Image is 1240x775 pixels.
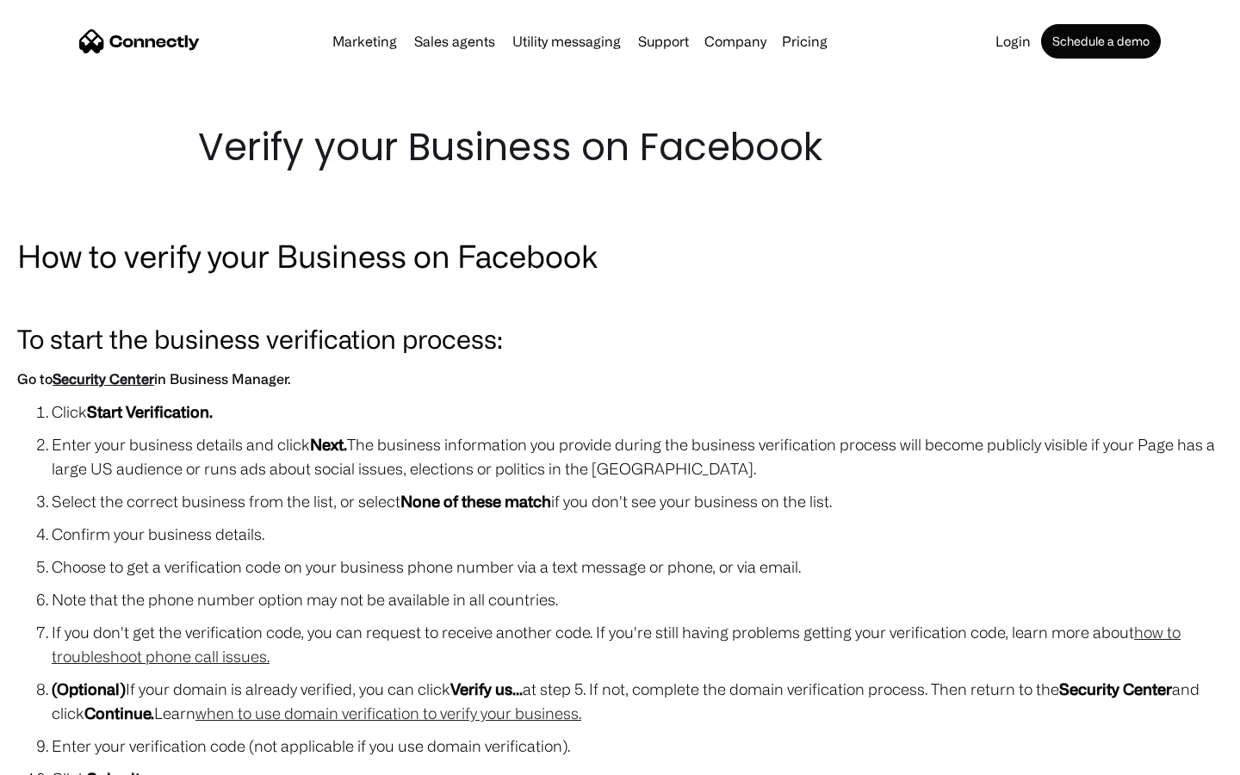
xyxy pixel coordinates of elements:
a: Sales agents [407,34,502,48]
div: Company [704,29,766,53]
ul: Language list [34,745,103,769]
strong: Start Verification. [87,403,213,420]
h6: Go to in Business Manager. [17,367,1223,391]
li: If your domain is already verified, you can click at step 5. If not, complete the domain verifica... [52,677,1223,725]
a: Utility messaging [505,34,628,48]
a: Marketing [325,34,404,48]
li: Confirm your business details. [52,522,1223,546]
strong: (Optional) [52,680,126,697]
p: ‍ [17,286,1223,310]
strong: None of these match [400,493,551,510]
h2: How to verify your Business on Facebook [17,234,1223,277]
li: Enter your business details and click The business information you provide during the business ve... [52,432,1223,480]
a: Security Center [53,371,154,387]
a: Login [989,34,1038,48]
a: Pricing [775,34,834,48]
strong: Security Center [1059,680,1172,697]
li: Click [52,400,1223,424]
a: Schedule a demo [1041,24,1161,59]
a: when to use domain verification to verify your business. [195,704,581,722]
a: Support [631,34,696,48]
strong: Next. [310,436,347,453]
li: Choose to get a verification code on your business phone number via a text message or phone, or v... [52,555,1223,579]
h1: Verify your Business on Facebook [198,121,1042,174]
li: If you don't get the verification code, you can request to receive another code. If you're still ... [52,620,1223,668]
strong: Continue. [84,704,154,722]
li: Enter your verification code (not applicable if you use domain verification). [52,734,1223,758]
strong: Verify us... [450,680,523,697]
aside: Language selected: English [17,745,103,769]
h3: To start the business verification process: [17,319,1223,358]
li: Note that the phone number option may not be available in all countries. [52,587,1223,611]
li: Select the correct business from the list, or select if you don't see your business on the list. [52,489,1223,513]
